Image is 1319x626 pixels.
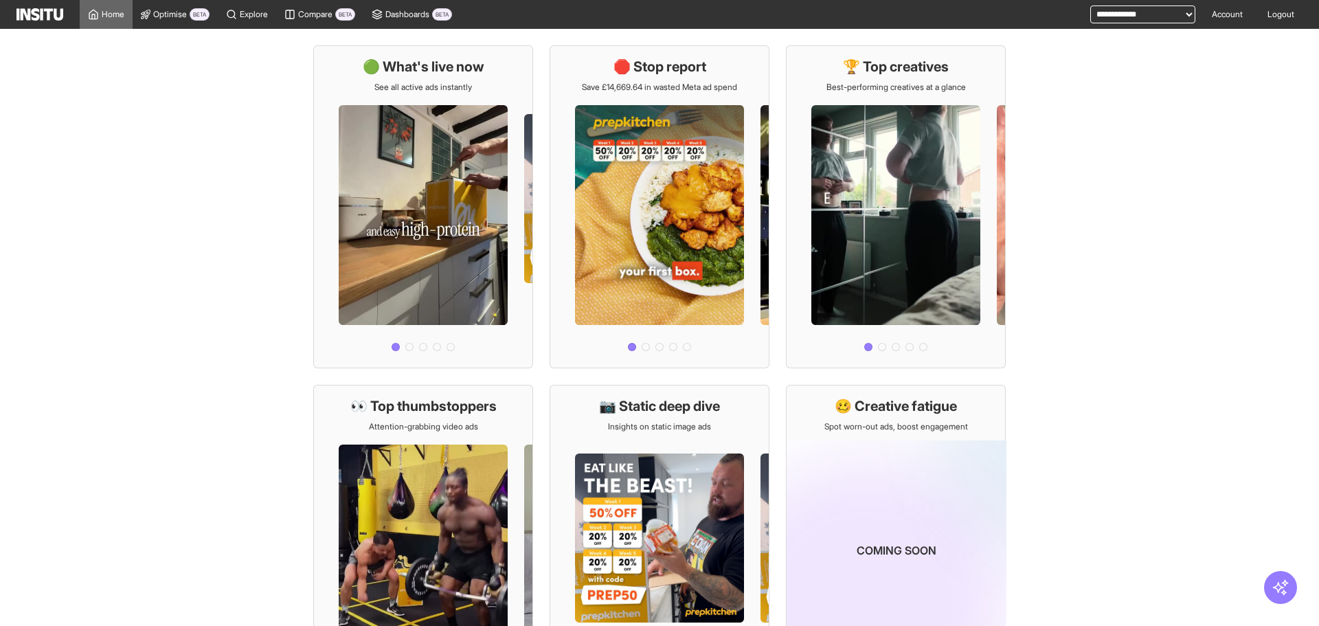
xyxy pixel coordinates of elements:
[613,57,706,76] h1: 🛑 Stop report
[298,9,332,20] span: Compare
[190,8,210,21] span: BETA
[432,8,452,21] span: BETA
[385,9,429,20] span: Dashboards
[313,45,533,368] a: 🟢 What's live nowSee all active ads instantly
[16,8,63,21] img: Logo
[786,45,1006,368] a: 🏆 Top creativesBest-performing creatives at a glance
[350,396,497,416] h1: 👀 Top thumbstoppers
[374,82,472,93] p: See all active ads instantly
[335,8,355,21] span: BETA
[102,9,124,20] span: Home
[363,57,484,76] h1: 🟢 What's live now
[599,396,720,416] h1: 📷 Static deep dive
[826,82,966,93] p: Best-performing creatives at a glance
[240,9,268,20] span: Explore
[843,57,949,76] h1: 🏆 Top creatives
[153,9,187,20] span: Optimise
[582,82,737,93] p: Save £14,669.64 in wasted Meta ad spend
[550,45,769,368] a: 🛑 Stop reportSave £14,669.64 in wasted Meta ad spend
[369,421,478,432] p: Attention-grabbing video ads
[608,421,711,432] p: Insights on static image ads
